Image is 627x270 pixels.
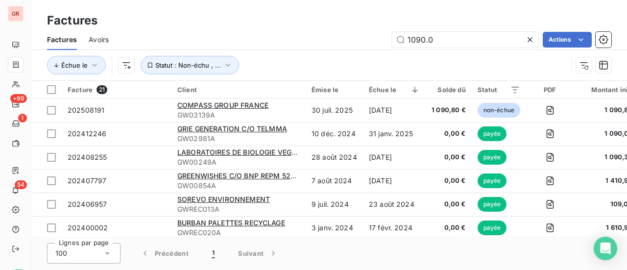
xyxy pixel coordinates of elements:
span: 202400002 [68,223,108,232]
span: 1 090,80 € [432,105,466,115]
div: PDF [532,86,568,94]
span: payée [478,173,507,188]
span: non-échue [478,103,520,118]
span: 0,00 € [432,223,466,233]
td: 10 déc. 2024 [306,122,363,146]
span: Avoirs [89,35,109,45]
button: Échue le [47,56,106,74]
span: 202412246 [68,129,106,138]
div: Échue le [369,86,420,94]
a: 1 [8,116,23,131]
div: Solde dû [432,86,466,94]
span: GW00854A [177,181,300,191]
input: Rechercher [392,32,539,48]
span: GW00249A [177,157,300,167]
td: 30 juil. 2025 [306,98,363,122]
span: 202408255 [68,153,107,161]
span: GWREC013A [177,204,300,214]
div: Client [177,86,300,94]
span: 202406957 [68,200,107,208]
span: 0,00 € [432,176,466,186]
span: 21 [96,85,107,94]
span: 100 [55,248,67,258]
span: 202508191 [68,106,104,114]
td: 17 févr. 2024 [363,216,426,240]
div: Open Intercom Messenger [594,237,617,260]
span: GRIE GENERATION C/O TELMMA [177,124,287,133]
button: Actions [543,32,592,48]
button: Suivant [226,243,290,264]
span: 1 [18,114,27,123]
span: COMPASS GROUP FRANCE [177,101,268,109]
div: GR [8,6,24,22]
span: payée [478,150,507,165]
span: 202407797 [68,176,106,185]
td: [DATE] [363,146,426,169]
div: Statut [478,86,520,94]
span: GW03139A [177,110,300,120]
td: 3 janv. 2024 [306,216,363,240]
span: payée [478,221,507,235]
span: +99 [10,94,27,103]
button: Statut : Non-échu , ... [141,56,239,74]
span: BURBAN PALETTES RECYCLAGE [177,219,285,227]
span: SOREVO ENVIRONNEMENT [177,195,270,203]
span: payée [478,126,507,141]
span: GWREC020A [177,228,300,238]
td: 7 août 2024 [306,169,363,193]
span: payée [478,197,507,212]
button: 1 [200,243,226,264]
span: 0,00 € [432,129,466,139]
td: 31 janv. 2025 [363,122,426,146]
a: +99 [8,96,23,112]
td: [DATE] [363,169,426,193]
span: 0,00 € [432,199,466,209]
span: Facture [68,86,93,94]
td: 28 août 2024 [306,146,363,169]
span: 1 [212,248,215,258]
span: LABORATOIRES DE BIOLOGIE VEGETAL [PERSON_NAME] [177,148,368,156]
span: 0,00 € [432,152,466,162]
div: Émise le [312,86,357,94]
span: Statut : Non-échu , ... [155,61,221,69]
span: GW02981A [177,134,300,144]
span: 54 [15,180,27,189]
span: GREENWISHES C/O BNP REPM 52822 [177,172,304,180]
span: Factures [47,35,77,45]
button: Précédent [128,243,200,264]
h3: Factures [47,12,97,29]
td: [DATE] [363,98,426,122]
td: 23 août 2024 [363,193,426,216]
span: Échue le [61,61,88,69]
td: 9 juil. 2024 [306,193,363,216]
